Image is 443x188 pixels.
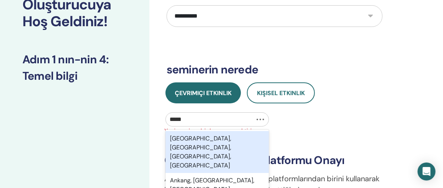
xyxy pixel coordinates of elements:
h3: Adım 1 nın-nin 4 : [22,53,127,66]
span: Kişisel Etkinlik [257,89,305,97]
button: Çevrimiçi Etkinlik [165,82,241,103]
h3: seminerin nerede [167,63,382,76]
button: Kişisel Etkinlik [247,82,315,103]
div: [GEOGRAPHIC_DATA], [GEOGRAPHIC_DATA], [GEOGRAPHIC_DATA], [GEOGRAPHIC_DATA] [165,131,269,173]
div: Open Intercom Messenger [418,163,436,181]
h3: Temel bilgi [22,69,127,83]
h3: Çevrimiçi Öğretim Platformu Onayı [164,154,385,167]
span: Çevrimiçi Etkinlik [175,89,232,97]
span: Yeni seminer bir konum gerektiriyor [160,127,389,136]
